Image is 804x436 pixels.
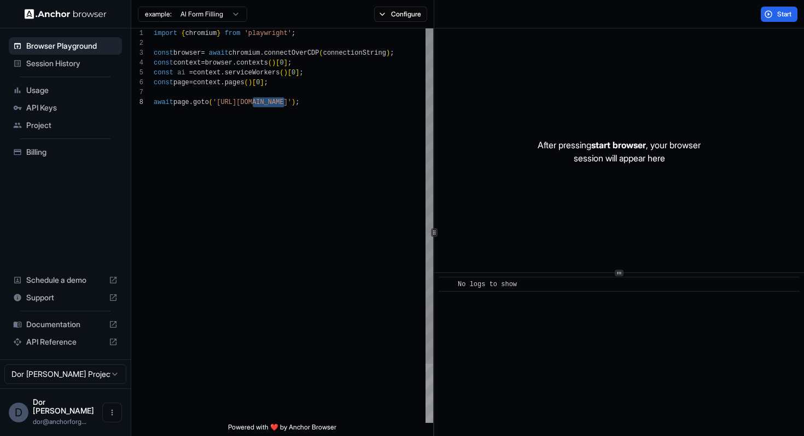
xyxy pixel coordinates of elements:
[26,292,104,303] span: Support
[260,79,264,86] span: ]
[9,99,122,117] div: API Keys
[288,59,292,67] span: ;
[154,98,173,106] span: await
[154,79,173,86] span: const
[189,69,193,77] span: =
[26,336,104,347] span: API Reference
[272,59,276,67] span: )
[444,279,450,290] span: ​
[225,79,244,86] span: pages
[236,59,268,67] span: contexts
[232,59,236,67] span: .
[173,79,189,86] span: page
[131,78,143,88] div: 6
[189,98,193,106] span: .
[9,403,28,422] div: D
[225,30,241,37] span: from
[145,10,172,19] span: example:
[390,49,394,57] span: ;
[295,98,299,106] span: ;
[268,59,272,67] span: (
[26,120,118,131] span: Project
[25,9,107,19] img: Anchor Logo
[131,58,143,68] div: 4
[260,49,264,57] span: .
[26,58,118,69] span: Session History
[244,30,292,37] span: 'playwright'
[217,30,220,37] span: }
[9,37,122,55] div: Browser Playground
[201,59,205,67] span: =
[9,271,122,289] div: Schedule a demo
[193,79,220,86] span: context
[279,69,283,77] span: (
[9,55,122,72] div: Session History
[131,28,143,38] div: 1
[26,102,118,113] span: API Keys
[279,59,283,67] span: 0
[131,88,143,97] div: 7
[189,79,193,86] span: =
[228,423,336,436] span: Powered with ❤️ by Anchor Browser
[386,49,390,57] span: )
[761,7,797,22] button: Start
[292,30,295,37] span: ;
[213,98,292,106] span: '[URL][DOMAIN_NAME]'
[264,49,319,57] span: connectOverCDP
[26,40,118,51] span: Browser Playground
[252,79,256,86] span: [
[26,319,104,330] span: Documentation
[538,138,701,165] p: After pressing , your browser session will appear here
[244,79,248,86] span: (
[209,49,229,57] span: await
[248,79,252,86] span: )
[256,79,260,86] span: 0
[26,275,104,286] span: Schedule a demo
[284,59,288,67] span: ]
[154,69,173,77] span: const
[229,49,260,57] span: chromium
[295,69,299,77] span: ]
[9,143,122,161] div: Billing
[154,49,173,57] span: const
[292,69,295,77] span: 0
[288,69,292,77] span: [
[264,79,268,86] span: ;
[102,403,122,422] button: Open menu
[173,59,201,67] span: context
[9,333,122,351] div: API Reference
[458,281,517,288] span: No logs to show
[193,98,209,106] span: goto
[9,316,122,333] div: Documentation
[205,59,232,67] span: browser
[220,69,224,77] span: .
[374,7,427,22] button: Configure
[323,49,386,57] span: connectionString
[154,59,173,67] span: const
[777,10,793,19] span: Start
[209,98,213,106] span: (
[201,49,205,57] span: =
[225,69,280,77] span: serviceWorkers
[276,59,279,67] span: [
[300,69,304,77] span: ;
[154,30,177,37] span: import
[9,289,122,306] div: Support
[177,69,185,77] span: ai
[591,139,646,150] span: start browser
[185,30,217,37] span: chromium
[131,68,143,78] div: 5
[131,38,143,48] div: 2
[220,79,224,86] span: .
[9,117,122,134] div: Project
[181,30,185,37] span: {
[284,69,288,77] span: )
[131,48,143,58] div: 3
[193,69,220,77] span: context
[131,97,143,107] div: 8
[173,49,201,57] span: browser
[26,147,118,158] span: Billing
[26,85,118,96] span: Usage
[319,49,323,57] span: (
[9,82,122,99] div: Usage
